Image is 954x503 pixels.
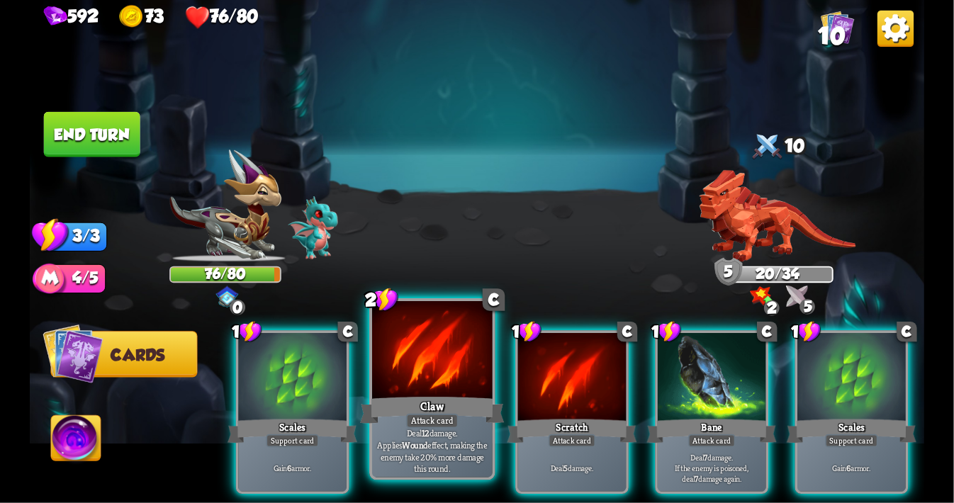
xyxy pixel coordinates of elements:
div: C [757,322,777,341]
div: Gems [44,6,99,28]
div: 76/80 [171,268,280,282]
div: Scales [787,417,916,446]
div: Bane [647,417,777,446]
img: Cards_Icon.png [821,11,854,44]
img: ManaPoints.png [33,264,67,298]
div: 1 [651,320,682,343]
div: View all the cards in your deck [821,11,854,47]
b: 5 [564,463,568,473]
b: 12 [422,427,430,439]
b: 6 [846,463,851,473]
div: 0 [230,300,245,315]
img: ChevalierSigil.png [216,286,239,307]
img: OptionsButton.png [877,11,914,47]
div: 10 [722,129,834,165]
img: Cards_Icon.png [43,323,103,383]
div: Support card [825,434,878,448]
div: C [338,322,358,341]
img: gold.png [119,5,145,30]
p: Gain armor. [800,463,903,473]
div: Scales [228,417,357,446]
img: Brick_Dragon.png [700,170,856,262]
img: BonusDamageIcon.png [750,287,773,306]
div: Health [185,5,259,30]
p: Deal damage. Applies effect, making the enemy take 20% more damage this round. [375,427,489,475]
p: Gain armor. [241,463,344,473]
button: Cards [50,331,197,377]
div: 1 [232,320,262,343]
div: 5 [800,299,816,315]
span: Cards [111,346,164,364]
div: Claw [360,394,505,426]
div: 2 [365,287,398,312]
div: C [483,288,505,311]
img: Void_Dragon_Baby.png [288,196,338,259]
div: Scratch [507,417,637,446]
button: End turn [44,112,140,157]
div: 2 [764,300,780,316]
img: Stamina_Icon.png [32,217,69,254]
b: 7 [704,452,707,463]
div: Armor [714,258,742,286]
div: 20/34 [723,268,832,282]
div: C [617,322,637,341]
div: Attack card [406,414,459,429]
div: 3/3 [50,222,107,252]
div: Support card [266,434,319,448]
img: health.png [185,5,211,30]
b: 6 [287,463,291,473]
img: DefensiveStrike.png [786,285,809,307]
img: Ability_Icon.png [51,416,101,466]
div: Gold [119,5,164,30]
div: 1 [512,320,542,343]
div: C [897,322,916,341]
div: Attack card [549,434,596,448]
img: gem.png [44,6,67,29]
span: 10 [818,23,845,50]
div: Attack card [688,434,736,448]
b: Wound [402,439,427,451]
div: 4/5 [50,264,106,293]
b: 7 [695,473,698,484]
img: Chevalier_Dragon.png [169,149,281,262]
p: Deal damage. [521,463,624,473]
div: 1 [791,320,821,343]
p: Deal damage. If the enemy is poisoned, deal damage again. [661,452,763,484]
